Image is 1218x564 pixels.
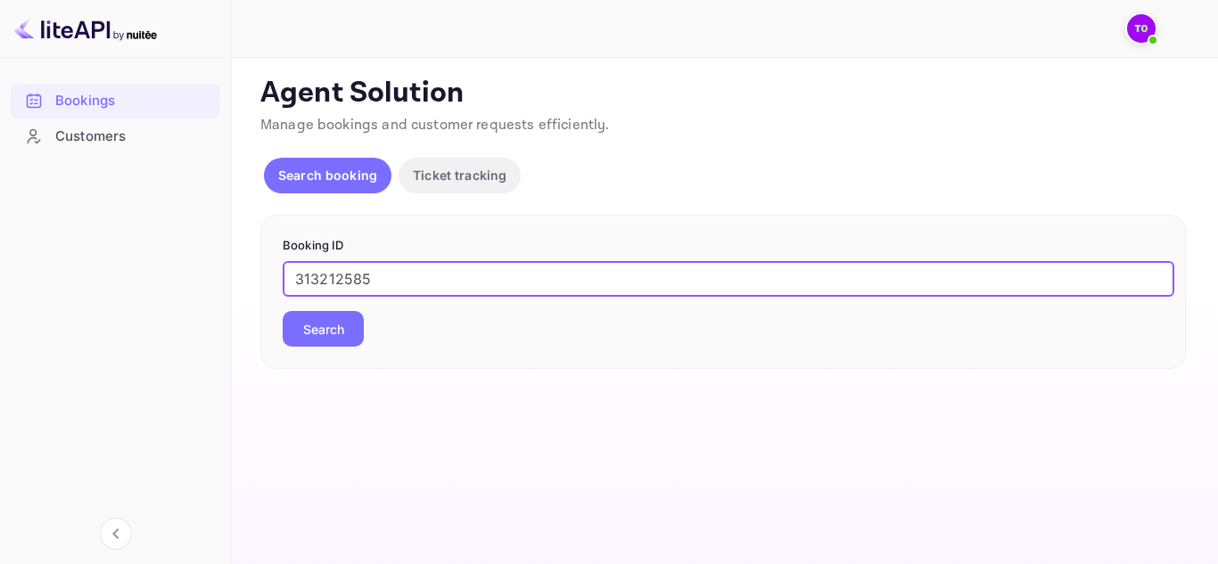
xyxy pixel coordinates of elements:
[283,237,1164,255] p: Booking ID
[413,166,506,184] p: Ticket tracking
[100,518,132,550] button: Collapse navigation
[14,14,157,43] img: LiteAPI logo
[55,127,211,147] div: Customers
[11,119,220,154] div: Customers
[1127,14,1156,43] img: Traveloka3PS 02
[260,116,610,135] span: Manage bookings and customer requests efficiently.
[283,311,364,347] button: Search
[283,261,1174,297] input: Enter Booking ID (e.g., 63782194)
[55,91,211,111] div: Bookings
[11,84,220,119] div: Bookings
[278,166,377,184] p: Search booking
[260,76,1186,111] p: Agent Solution
[11,84,220,117] a: Bookings
[11,119,220,152] a: Customers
